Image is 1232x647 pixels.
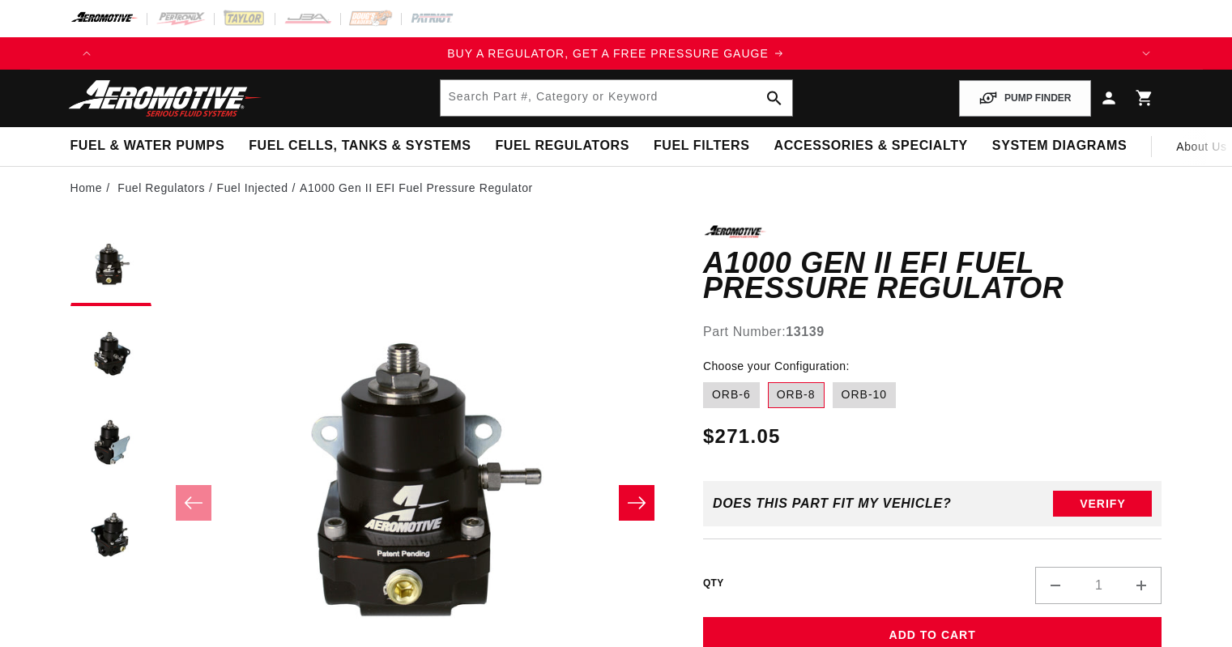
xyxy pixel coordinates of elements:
span: $271.05 [703,422,781,451]
span: About Us [1176,140,1226,153]
summary: Fuel Filters [642,127,762,165]
div: Does This part fit My vehicle? [713,496,952,511]
li: Fuel Injected [217,179,300,197]
img: Aeromotive [64,79,266,117]
button: Load image 1 in gallery view [70,225,151,306]
span: Fuel Filters [654,138,750,155]
div: Part Number: [703,321,1162,343]
label: QTY [703,577,724,590]
button: Translation missing: en.sections.announcements.previous_announcement [70,37,103,70]
nav: breadcrumbs [70,179,1162,197]
summary: System Diagrams [980,127,1139,165]
strong: 13139 [786,325,825,338]
button: Load image 3 in gallery view [70,403,151,484]
span: System Diagrams [992,138,1127,155]
div: Announcement [103,45,1130,62]
summary: Accessories & Specialty [762,127,980,165]
button: Load image 4 in gallery view [70,492,151,573]
button: search button [757,80,792,116]
button: PUMP FINDER [959,80,1090,117]
label: ORB-10 [833,382,897,408]
span: Fuel & Water Pumps [70,138,225,155]
li: A1000 Gen II EFI Fuel Pressure Regulator [300,179,533,197]
li: Fuel Regulators [117,179,216,197]
a: Home [70,179,103,197]
a: BUY A REGULATOR, GET A FREE PRESSURE GAUGE [103,45,1130,62]
span: Accessories & Specialty [774,138,968,155]
div: 1 of 4 [103,45,1130,62]
span: Fuel Regulators [495,138,629,155]
legend: Choose your Configuration: [703,358,851,375]
button: Verify [1053,491,1152,517]
input: Search by Part Number, Category or Keyword [441,80,792,116]
label: ORB-6 [703,382,760,408]
summary: Fuel & Water Pumps [58,127,237,165]
span: BUY A REGULATOR, GET A FREE PRESSURE GAUGE [447,47,769,60]
summary: Fuel Cells, Tanks & Systems [237,127,483,165]
label: ORB-8 [768,382,825,408]
span: Fuel Cells, Tanks & Systems [249,138,471,155]
slideshow-component: Translation missing: en.sections.announcements.announcement_bar [30,37,1203,70]
summary: Fuel Regulators [483,127,641,165]
button: Load image 2 in gallery view [70,314,151,395]
button: Slide right [619,485,654,521]
button: Slide left [176,485,211,521]
h1: A1000 Gen II EFI Fuel Pressure Regulator [703,250,1162,301]
button: Translation missing: en.sections.announcements.next_announcement [1130,37,1162,70]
